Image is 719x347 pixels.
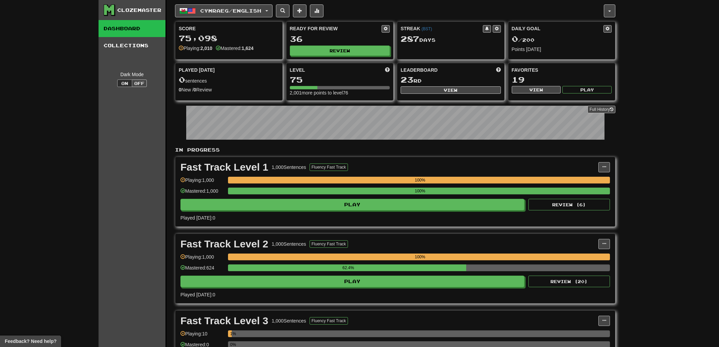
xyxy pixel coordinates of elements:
div: Points [DATE] [512,46,612,53]
span: / 200 [512,37,534,43]
button: View [401,86,501,94]
div: 75,098 [179,34,279,42]
span: Cymraeg / English [200,8,261,14]
a: Dashboard [99,20,165,37]
div: rd [401,75,501,84]
button: Play [180,199,524,210]
span: Played [DATE]: 0 [180,292,215,297]
strong: 0 [194,87,196,92]
div: Score [179,25,279,32]
span: Open feedback widget [5,338,56,345]
div: Mastered: [216,45,253,52]
button: On [117,80,132,87]
span: Level [290,67,305,73]
div: 100% [230,177,610,184]
span: 287 [401,34,419,44]
button: Add sentence to collection [293,4,306,17]
button: Fluency Fast Track [310,240,348,248]
div: 100% [230,188,610,194]
a: (BST) [421,27,432,31]
div: Fast Track Level 3 [180,316,268,326]
strong: 0 [179,87,181,92]
div: Playing: 1,000 [180,254,225,265]
div: Day s [401,35,501,44]
button: Review (20) [528,276,610,287]
div: Mastered: 1,000 [180,188,225,199]
div: Clozemaster [117,7,161,14]
div: Favorites [512,67,612,73]
div: Fast Track Level 1 [180,162,268,172]
div: 62.4% [230,264,466,271]
button: Review (6) [528,199,610,210]
span: Leaderboard [401,67,438,73]
span: Score more points to level up [385,67,390,73]
span: 23 [401,75,414,84]
button: More stats [310,4,323,17]
div: 1,000 Sentences [272,164,306,171]
button: Fluency Fast Track [310,317,348,325]
div: 36 [290,35,390,43]
a: Full History [588,106,615,113]
strong: 2,010 [200,46,212,51]
div: Dark Mode [104,71,160,78]
div: Ready for Review [290,25,382,32]
div: Fast Track Level 2 [180,239,268,249]
div: 1% [230,330,232,337]
a: Collections [99,37,165,54]
div: 75 [290,75,390,84]
button: Off [132,80,147,87]
button: Fluency Fast Track [310,163,348,171]
button: View [512,86,561,93]
div: Daily Goal [512,25,604,33]
span: Played [DATE] [179,67,215,73]
button: Review [290,46,390,56]
p: In Progress [175,146,615,153]
div: 2,001 more points to level 76 [290,89,390,96]
span: Played [DATE]: 0 [180,215,215,221]
button: Play [562,86,612,93]
div: sentences [179,75,279,84]
div: Mastered: 624 [180,264,225,276]
button: Play [180,276,524,287]
div: Streak [401,25,483,32]
div: 1,000 Sentences [272,241,306,247]
div: New / Review [179,86,279,93]
button: Search sentences [276,4,290,17]
div: 100% [230,254,610,260]
div: Playing: 10 [180,330,225,342]
div: 19 [512,75,612,84]
span: 0 [179,75,185,84]
span: This week in points, UTC [496,67,501,73]
div: Playing: [179,45,212,52]
strong: 1,624 [242,46,253,51]
div: 1,000 Sentences [272,317,306,324]
div: Playing: 1,000 [180,177,225,188]
span: 0 [512,34,518,44]
button: Cymraeg/English [175,4,273,17]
